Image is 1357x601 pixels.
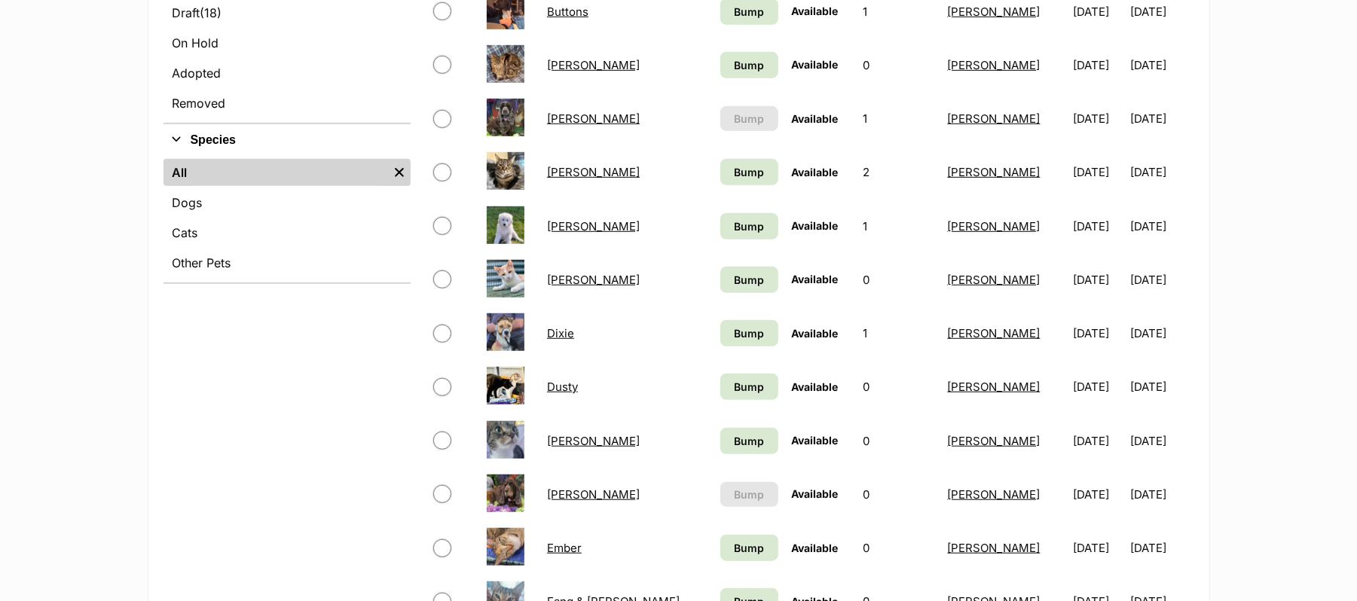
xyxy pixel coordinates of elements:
[734,4,764,20] span: Bump
[547,273,640,287] a: [PERSON_NAME]
[547,541,582,555] a: Ember
[792,542,839,554] span: Available
[857,93,940,145] td: 1
[948,219,1041,233] a: [PERSON_NAME]
[1068,146,1129,198] td: [DATE]
[734,164,764,180] span: Bump
[1068,254,1129,306] td: [DATE]
[1131,468,1193,520] td: [DATE]
[1131,254,1193,306] td: [DATE]
[948,380,1041,394] a: [PERSON_NAME]
[734,487,764,502] span: Bump
[1131,522,1193,574] td: [DATE]
[388,159,411,186] a: Remove filter
[734,540,764,556] span: Bump
[164,156,411,282] div: Species
[792,58,839,71] span: Available
[720,374,778,400] a: Bump
[948,58,1041,72] a: [PERSON_NAME]
[734,57,764,73] span: Bump
[720,482,778,507] button: Bump
[547,380,578,394] a: Dusty
[734,433,764,449] span: Bump
[857,200,940,252] td: 1
[547,58,640,72] a: [PERSON_NAME]
[734,379,764,395] span: Bump
[792,112,839,125] span: Available
[1131,146,1193,198] td: [DATE]
[1068,468,1129,520] td: [DATE]
[792,434,839,447] span: Available
[948,541,1041,555] a: [PERSON_NAME]
[720,213,778,239] a: Bump
[948,434,1041,448] a: [PERSON_NAME]
[857,522,940,574] td: 0
[547,5,588,19] a: Buttons
[857,39,940,91] td: 0
[857,146,940,198] td: 2
[1131,361,1193,413] td: [DATE]
[1068,415,1129,467] td: [DATE]
[792,327,839,340] span: Available
[1131,39,1193,91] td: [DATE]
[948,165,1041,179] a: [PERSON_NAME]
[720,52,778,78] a: Bump
[1068,361,1129,413] td: [DATE]
[547,111,640,126] a: [PERSON_NAME]
[857,254,940,306] td: 0
[164,29,411,56] a: On Hold
[857,361,940,413] td: 0
[547,434,640,448] a: [PERSON_NAME]
[720,106,778,131] button: Bump
[792,487,839,500] span: Available
[720,535,778,561] a: Bump
[547,165,640,179] a: [PERSON_NAME]
[1131,93,1193,145] td: [DATE]
[734,218,764,234] span: Bump
[720,267,778,293] a: Bump
[792,380,839,393] span: Available
[720,320,778,346] a: Bump
[1068,39,1129,91] td: [DATE]
[200,4,222,22] span: (18)
[1068,307,1129,359] td: [DATE]
[720,428,778,454] a: Bump
[734,111,764,127] span: Bump
[857,415,940,467] td: 0
[1131,415,1193,467] td: [DATE]
[1131,200,1193,252] td: [DATE]
[948,326,1041,340] a: [PERSON_NAME]
[1068,522,1129,574] td: [DATE]
[164,249,411,276] a: Other Pets
[164,130,411,150] button: Species
[487,367,524,404] img: Dusty
[948,5,1041,19] a: [PERSON_NAME]
[1131,307,1193,359] td: [DATE]
[487,152,524,190] img: Clarice
[792,5,839,17] span: Available
[720,159,778,185] a: Bump
[734,272,764,288] span: Bump
[164,90,411,117] a: Removed
[164,59,411,87] a: Adopted
[547,326,574,340] a: Dixie
[164,219,411,246] a: Cats
[1068,200,1129,252] td: [DATE]
[1068,93,1129,145] td: [DATE]
[792,273,839,285] span: Available
[547,219,640,233] a: [PERSON_NAME]
[792,219,839,232] span: Available
[164,189,411,216] a: Dogs
[734,325,764,341] span: Bump
[948,273,1041,287] a: [PERSON_NAME]
[792,166,839,178] span: Available
[948,487,1041,502] a: [PERSON_NAME]
[857,468,940,520] td: 0
[547,487,640,502] a: [PERSON_NAME]
[948,111,1041,126] a: [PERSON_NAME]
[857,307,940,359] td: 1
[164,159,388,186] a: All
